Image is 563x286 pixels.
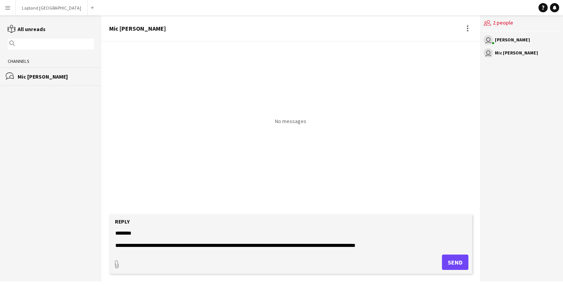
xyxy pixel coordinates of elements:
[495,38,530,42] div: [PERSON_NAME]
[495,51,538,55] div: Mic [PERSON_NAME]
[18,73,94,80] div: Mic [PERSON_NAME]
[8,26,46,33] a: All unreads
[275,118,306,125] p: No messages
[442,255,468,270] button: Send
[484,15,559,31] div: 2 people
[115,218,130,225] label: Reply
[109,25,166,32] div: Mic [PERSON_NAME]
[16,0,88,15] button: Lapland [GEOGRAPHIC_DATA]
